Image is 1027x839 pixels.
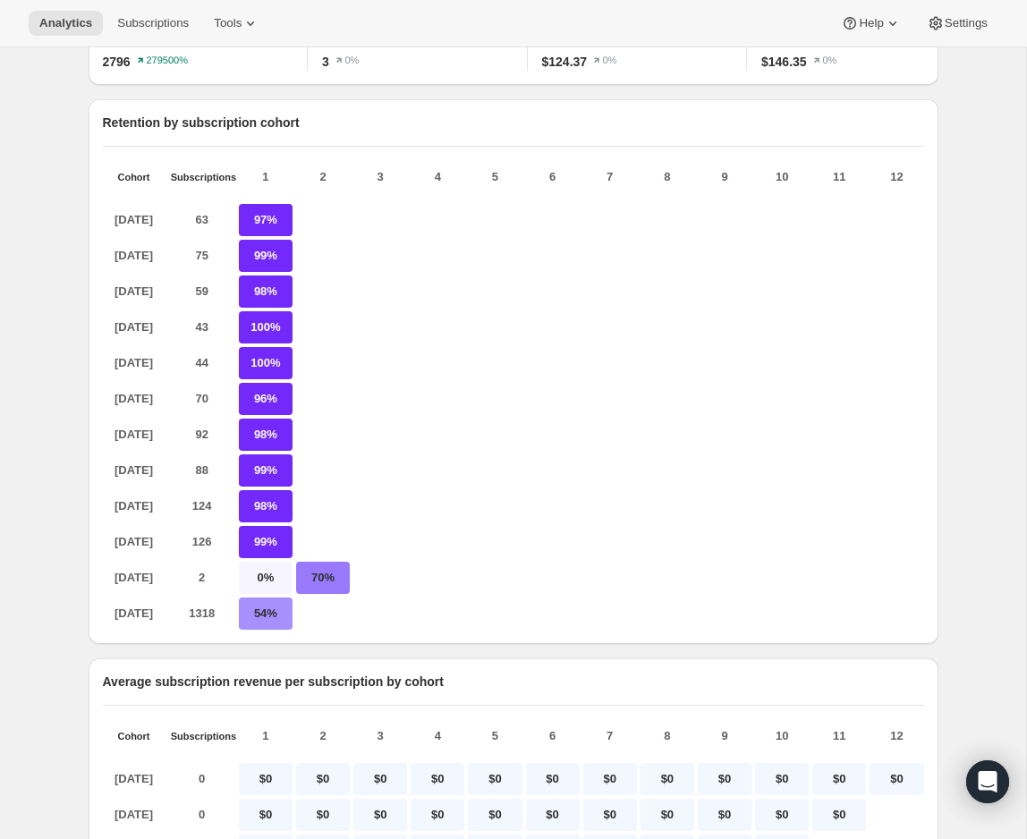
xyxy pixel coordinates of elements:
p: 97% [239,204,293,236]
p: $0 [239,799,293,831]
span: 2796 [103,53,131,71]
p: [DATE] [103,763,166,795]
p: 70% [296,562,350,594]
p: $0 [468,763,522,795]
p: 0 [171,799,233,831]
p: 98% [239,419,293,451]
p: 70 [171,383,233,415]
span: $146.35 [761,53,807,71]
p: [DATE] [103,526,166,558]
p: 2 [296,727,350,745]
span: Subscriptions [117,16,189,30]
p: 2 [171,562,233,594]
text: 0% [344,55,359,66]
p: $0 [870,763,923,795]
p: $0 [526,763,580,795]
p: Retention by subscription cohort [103,114,924,131]
p: 10 [755,168,809,186]
span: Help [859,16,883,30]
p: $0 [411,799,464,831]
p: 0 [171,763,233,795]
button: Settings [916,11,998,36]
span: Tools [214,16,242,30]
p: 63 [171,204,233,236]
p: $0 [755,763,809,795]
p: 1 [239,727,293,745]
p: $0 [755,799,809,831]
p: 2 [296,168,350,186]
button: Subscriptions [106,11,199,36]
p: [DATE] [103,311,166,343]
p: 59 [171,275,233,308]
p: [DATE] [103,419,166,451]
text: 279500% [146,55,188,66]
p: 12 [870,727,923,745]
p: Subscriptions [171,731,233,742]
button: Help [830,11,912,36]
text: 0% [603,55,617,66]
p: Cohort [103,731,166,742]
p: [DATE] [103,383,166,415]
p: $0 [698,763,751,795]
p: $0 [812,799,866,831]
p: 75 [171,240,233,272]
p: 8 [641,168,694,186]
span: 3 [322,53,329,71]
p: 1318 [171,597,233,630]
p: 5 [468,727,522,745]
div: Open Intercom Messenger [966,760,1009,803]
p: 12 [870,168,923,186]
p: [DATE] [103,347,166,379]
p: $0 [812,763,866,795]
p: [DATE] [103,240,166,272]
p: 98% [239,275,293,308]
p: Subscriptions [171,172,233,182]
p: [DATE] [103,799,166,831]
p: 54% [239,597,293,630]
text: 0% [822,55,836,66]
p: [DATE] [103,562,166,594]
p: 43 [171,311,233,343]
p: 10 [755,727,809,745]
p: 8 [641,727,694,745]
p: $0 [583,763,637,795]
p: 126 [171,526,233,558]
p: 88 [171,454,233,487]
p: $0 [468,799,522,831]
span: $124.37 [542,53,588,71]
p: $0 [411,763,464,795]
p: $0 [353,763,407,795]
p: 98% [239,490,293,522]
p: $0 [296,763,350,795]
p: 4 [411,727,464,745]
p: 9 [698,727,751,745]
p: 124 [171,490,233,522]
span: Analytics [39,16,92,30]
p: 99% [239,526,293,558]
p: 6 [526,168,580,186]
p: 9 [698,168,751,186]
p: 4 [411,168,464,186]
p: $0 [641,763,694,795]
p: 1 [239,168,293,186]
p: 5 [468,168,522,186]
p: [DATE] [103,204,166,236]
p: 99% [239,454,293,487]
p: $0 [353,799,407,831]
p: 6 [526,727,580,745]
p: 99% [239,240,293,272]
p: Cohort [103,172,166,182]
p: 100% [239,347,293,379]
p: $0 [583,799,637,831]
button: Tools [203,11,270,36]
p: [DATE] [103,454,166,487]
p: $0 [698,799,751,831]
p: 0% [239,562,293,594]
p: 11 [812,168,866,186]
p: 44 [171,347,233,379]
p: Average subscription revenue per subscription by cohort [103,673,924,691]
p: $0 [641,799,694,831]
p: $0 [526,799,580,831]
p: [DATE] [103,275,166,308]
p: [DATE] [103,490,166,522]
